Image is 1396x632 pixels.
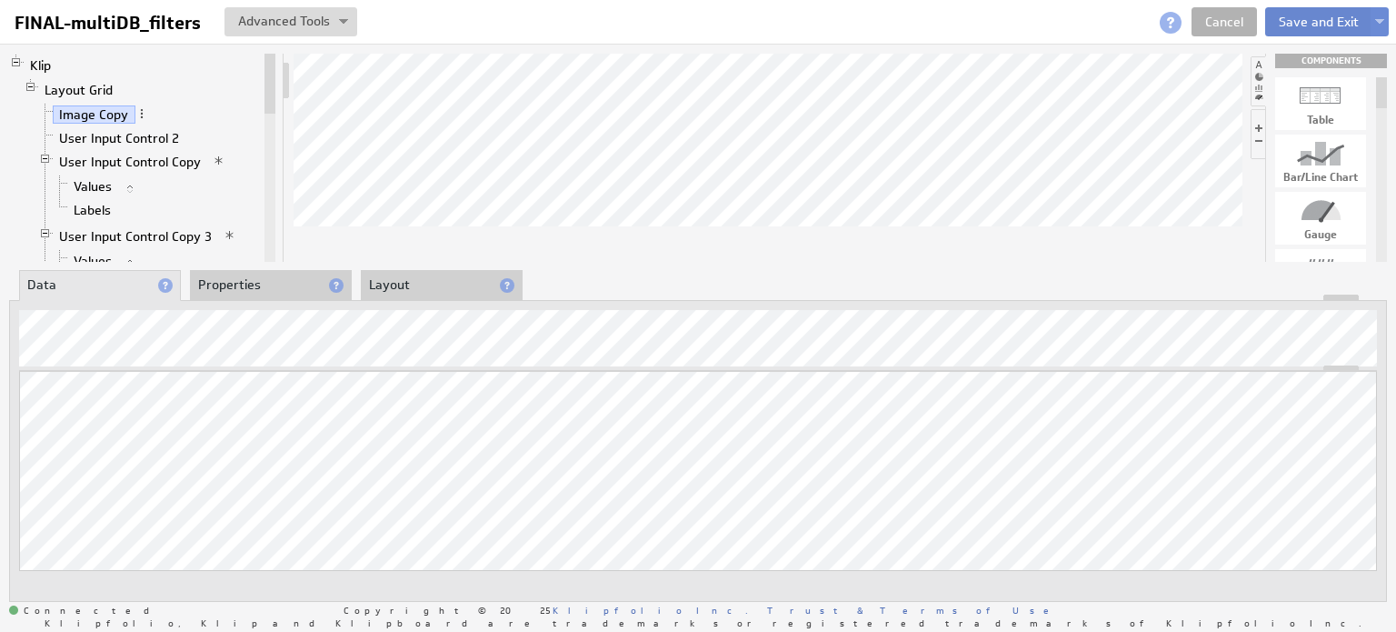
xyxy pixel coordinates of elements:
[1251,56,1266,106] li: Hide or show the component palette
[7,7,214,38] input: FINAL-multiDB_filters
[224,229,236,242] span: View applied actions
[67,201,118,219] a: Labels
[53,129,186,147] a: User Input Control 2
[190,270,352,301] li: Properties
[213,155,225,167] span: View applied actions
[1275,229,1366,240] div: Gauge
[38,81,120,99] a: Layout Grid
[124,183,136,196] span: Sorted A to Z
[45,618,1361,627] span: Klipfolio, Klip and Klipboard are trademarks or registered trademarks of Klipfolio Inc.
[135,107,148,120] span: More actions
[553,604,748,617] a: Klipfolio Inc.
[19,270,181,301] li: Data
[53,227,219,246] a: User Input Control Copy 3
[1265,7,1372,36] button: Save and Exit
[767,604,1062,617] a: Trust & Terms of Use
[67,177,119,196] a: Values
[53,105,135,124] a: Image Copy
[9,606,160,617] span: Connected: ID: dpnc-21 Online: true
[67,252,119,270] a: Values
[1375,19,1384,26] img: button-savedrop.png
[1275,54,1387,68] div: Drag & drop components onto the workspace
[344,606,748,615] span: Copyright © 2025
[361,270,523,301] li: Layout
[1251,109,1265,159] li: Hide or show the component controls palette
[339,19,348,26] img: button-savedrop.png
[1275,115,1366,125] div: Table
[1192,7,1257,36] a: Cancel
[1275,172,1366,183] div: Bar/Line Chart
[24,56,58,75] a: Klip
[53,153,208,171] a: User Input Control Copy
[124,257,136,270] span: Sorted A to Z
